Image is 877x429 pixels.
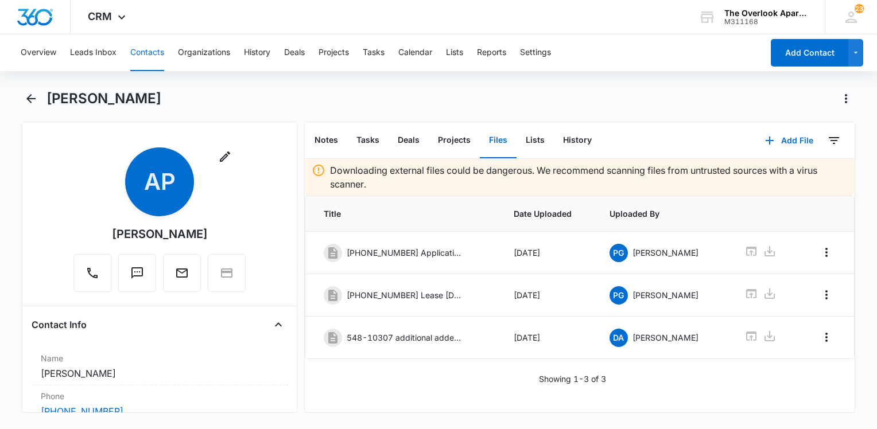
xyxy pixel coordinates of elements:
p: Downloading external files could be dangerous. We recommend scanning files from untrusted sources... [330,163,848,191]
button: Overflow Menu [817,286,836,304]
button: Contacts [130,34,164,71]
span: DA [610,329,628,347]
div: account name [724,9,808,18]
span: PG [610,286,628,305]
button: Overview [21,34,56,71]
a: Email [163,272,201,282]
p: [PERSON_NAME] [632,247,699,259]
a: Text [118,272,156,282]
span: 23 [855,4,864,13]
dd: [PERSON_NAME] [41,366,278,380]
button: Lists [446,34,463,71]
p: [PHONE_NUMBER] Lease [DATE]-[DATE] [347,289,461,301]
td: [DATE] [500,317,595,359]
a: Call [73,272,111,282]
p: [PHONE_NUMBER] Application [347,247,461,259]
div: account id [724,18,808,26]
span: Date Uploaded [514,208,581,220]
button: Back [22,89,40,108]
div: notifications count [855,4,864,13]
span: AP [125,147,194,216]
button: Projects [319,34,349,71]
p: 548-10307 additional addemdumns.pdf [347,331,461,344]
button: History [554,123,601,158]
button: Organizations [178,34,230,71]
span: Uploaded By [610,208,717,220]
button: Projects [429,123,480,158]
p: [PERSON_NAME] [632,331,699,344]
a: [PHONE_NUMBER] [41,404,123,418]
button: Actions [837,89,855,108]
td: [DATE] [500,274,595,317]
button: Calendar [398,34,432,71]
button: Tasks [363,34,385,71]
div: Phone[PHONE_NUMBER] [32,385,288,423]
div: Name[PERSON_NAME] [32,348,288,385]
td: [DATE] [500,232,595,274]
button: History [244,34,270,71]
p: [PERSON_NAME] [632,289,699,301]
h4: Contact Info [32,318,87,331]
button: Notes [305,123,347,158]
button: Tasks [347,123,389,158]
button: Deals [284,34,305,71]
button: Close [269,315,288,334]
span: PG [610,244,628,262]
button: Lists [517,123,554,158]
button: Email [163,254,201,292]
button: Files [480,123,517,158]
button: Filters [825,131,843,150]
button: Text [118,254,156,292]
label: Name [41,352,278,364]
button: Overflow Menu [817,328,836,346]
span: CRM [88,10,112,22]
p: Showing 1-3 of 3 [539,373,606,385]
button: Call [73,254,111,292]
button: Deals [389,123,429,158]
button: Overflow Menu [817,243,836,262]
span: Title [324,208,486,220]
button: Settings [520,34,551,71]
button: Leads Inbox [70,34,117,71]
h1: [PERSON_NAME] [46,90,161,107]
label: Phone [41,390,278,402]
button: Add File [754,127,825,154]
button: Add Contact [771,39,848,67]
button: Reports [477,34,506,71]
div: [PERSON_NAME] [112,225,208,243]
